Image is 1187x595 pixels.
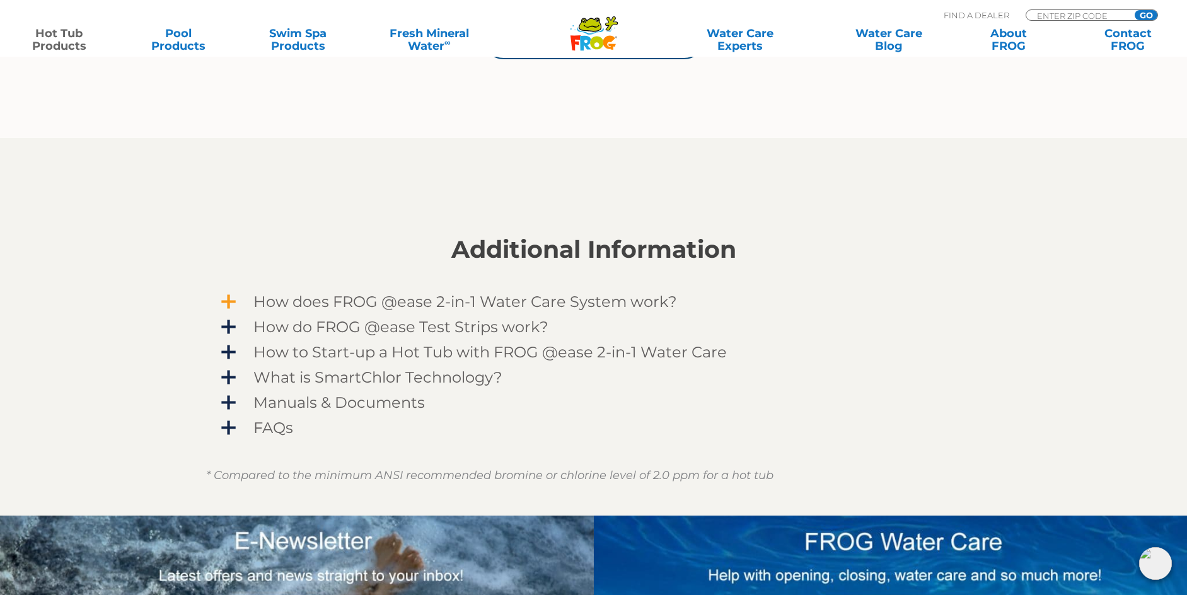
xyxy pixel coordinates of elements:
span: How does FROG @ease 2-in-1 Water Care System work? [235,293,969,310]
input: Zip Code Form [1036,10,1121,21]
a: Fresh MineralWater∞ [371,27,487,52]
span: How do FROG @ease Test Strips work? [235,318,969,335]
a: ContactFROG [1082,27,1174,52]
a: Manuals & Documents [206,390,981,415]
span: How to Start-up a Hot Tub with FROG @ease 2-in-1 Water Care [235,344,969,361]
a: Water CareBlog [842,27,935,52]
h2: Additional Information [206,236,981,263]
sup: ∞ [444,37,451,47]
a: How to Start-up a Hot Tub with FROG @ease 2-in-1 Water Care [206,339,981,365]
a: PoolProducts [132,27,225,52]
span: Manuals & Documents [235,394,969,411]
em: * Compared to the minimum ANSI recommended bromine or chlorine level of 2.0 ppm for a hot tub [206,468,773,482]
a: AboutFROG [962,27,1055,52]
a: FAQs [206,415,981,441]
input: GO [1135,10,1157,20]
a: Hot TubProducts [13,27,105,52]
a: Swim SpaProducts [252,27,344,52]
img: openIcon [1139,547,1172,580]
a: What is SmartChlor Technology? [206,364,981,390]
p: Find A Dealer [944,9,1009,21]
a: Water CareExperts [665,27,816,52]
a: How does FROG @ease 2-in-1 Water Care System work? [206,289,981,315]
a: How do FROG @ease Test Strips work? [206,314,981,340]
span: FAQs [235,419,969,436]
span: What is SmartChlor Technology? [235,369,969,386]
